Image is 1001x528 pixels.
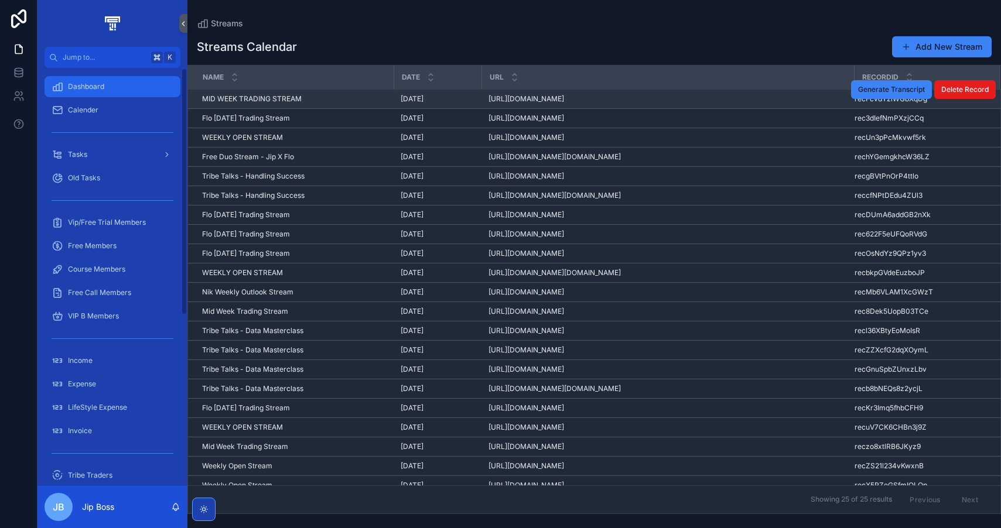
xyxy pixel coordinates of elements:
[401,114,474,123] a: [DATE]
[488,461,564,471] span: [URL][DOMAIN_NAME]
[202,365,387,374] a: Tribe Talks - Data Masterclass
[488,287,847,297] a: [URL][DOMAIN_NAME]
[855,94,985,104] a: recFcvdYziWGbXqDg
[488,229,564,239] span: [URL][DOMAIN_NAME]
[855,114,985,123] a: rec3dIefNmPXzjCCq
[202,249,290,258] span: Flo [DATE] Trading Stream
[401,423,474,432] a: [DATE]
[68,105,98,115] span: Calender
[855,442,985,451] a: reczo8xtlRB6JKyz9
[45,235,180,256] a: Free Members
[202,191,305,200] span: Tribe Talks - Handling Success
[401,152,474,162] a: [DATE]
[855,287,985,297] a: recMb6VLAM1XcGWzT
[202,152,294,162] span: Free Duo Stream - Jip X Flo
[855,210,931,220] span: recDUmA6addGB2nXk
[488,481,847,490] a: [URL][DOMAIN_NAME]
[488,191,621,200] span: [URL][DOMAIN_NAME][DOMAIN_NAME]
[855,133,926,142] span: recUn3pPcMkvwf5rk
[488,114,564,123] span: [URL][DOMAIN_NAME]
[202,442,288,451] span: Mid Week Trading Stream
[68,403,127,412] span: LifeStyle Expense
[401,423,423,432] span: [DATE]
[855,229,985,239] a: rec622F5eUFQoRVdG
[488,403,847,413] a: [URL][DOMAIN_NAME]
[851,80,932,99] button: Generate Transcript
[855,345,928,355] span: recZZXcfG2dqXOymL
[202,210,387,220] a: Flo [DATE] Trading Stream
[855,326,920,335] span: recl36XBtyEoMoIsR
[855,481,927,490] span: recX5RZeGSfmIQLOp
[401,249,423,258] span: [DATE]
[202,365,303,374] span: Tribe Talks - Data Masterclass
[855,152,930,162] span: rechYGemgkhcW36LZ
[855,133,985,142] a: recUn3pPcMkvwf5rk
[68,218,146,227] span: Vip/Free Trial Members
[488,307,564,316] span: [URL][DOMAIN_NAME]
[197,39,297,55] h1: Streams Calendar
[401,229,474,239] a: [DATE]
[68,241,117,251] span: Free Members
[488,249,847,258] a: [URL][DOMAIN_NAME]
[401,94,474,104] a: [DATE]
[45,259,180,280] a: Course Members
[401,287,423,297] span: [DATE]
[68,471,112,480] span: Tribe Traders
[202,326,303,335] span: Tribe Talks - Data Masterclass
[488,442,564,451] span: [URL][DOMAIN_NAME]
[855,461,985,471] a: recZS21l234vKwxnB
[488,152,847,162] a: [URL][DOMAIN_NAME][DOMAIN_NAME]
[488,403,564,413] span: [URL][DOMAIN_NAME]
[401,307,423,316] span: [DATE]
[855,307,985,316] a: rec8Dek5UopB03TCe
[401,152,423,162] span: [DATE]
[488,423,564,432] span: [URL][DOMAIN_NAME]
[401,345,474,355] a: [DATE]
[855,210,985,220] a: recDUmA6addGB2nXk
[892,36,992,57] button: Add New Stream
[488,172,847,181] a: [URL][DOMAIN_NAME]
[488,268,621,277] span: [URL][DOMAIN_NAME][DOMAIN_NAME]
[202,287,387,297] a: Nik Weekly Outlook Stream
[202,268,283,277] span: WEEKLY OPEN STREAM
[68,150,87,159] span: Tasks
[202,249,387,258] a: Flo [DATE] Trading Stream
[488,94,564,104] span: [URL][DOMAIN_NAME]
[401,461,474,471] a: [DATE]
[68,265,125,274] span: Course Members
[862,73,898,82] span: RecordID
[211,18,243,29] span: Streams
[401,345,423,355] span: [DATE]
[488,307,847,316] a: [URL][DOMAIN_NAME]
[45,397,180,418] a: LifeStyle Expense
[202,133,283,142] span: WEEKLY OPEN STREAM
[45,167,180,188] a: Old Tasks
[401,326,423,335] span: [DATE]
[202,461,387,471] a: Weekly Open Stream
[855,423,985,432] a: recuV7CK6CHBn3j9Z
[103,14,122,33] img: App logo
[37,68,187,486] div: scrollable content
[63,53,146,62] span: Jump to...
[401,287,474,297] a: [DATE]
[68,82,104,91] span: Dashboard
[488,249,564,258] span: [URL][DOMAIN_NAME]
[202,423,283,432] span: WEEKLY OPEN STREAM
[197,18,243,29] a: Streams
[45,282,180,303] a: Free Call Members
[488,210,847,220] a: [URL][DOMAIN_NAME]
[488,268,847,277] a: [URL][DOMAIN_NAME][DOMAIN_NAME]
[488,345,847,355] a: [URL][DOMAIN_NAME]
[401,249,474,258] a: [DATE]
[401,384,474,393] a: [DATE]
[934,80,996,99] button: Delete Record
[488,133,847,142] a: [URL][DOMAIN_NAME]
[941,85,989,94] span: Delete Record
[45,350,180,371] a: Income
[45,76,180,97] a: Dashboard
[855,191,923,200] span: reccfNPtDEdu4ZUl3
[488,423,847,432] a: [URL][DOMAIN_NAME]
[202,384,387,393] a: Tribe Talks - Data Masterclass
[401,442,474,451] a: [DATE]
